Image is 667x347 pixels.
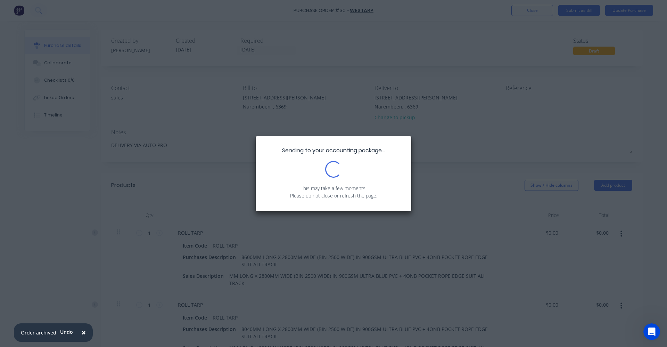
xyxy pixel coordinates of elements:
span: Sending to your accounting package... [282,146,385,154]
div: Close [122,3,134,16]
p: This may take a few moments. [266,185,401,192]
button: Undo [56,327,77,337]
button: Close [75,324,93,341]
div: Order archived [21,329,56,336]
button: go back [5,3,18,16]
span: × [82,328,86,337]
iframe: Intercom live chat [643,323,660,340]
p: Please do not close or refresh the page. [266,192,401,199]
